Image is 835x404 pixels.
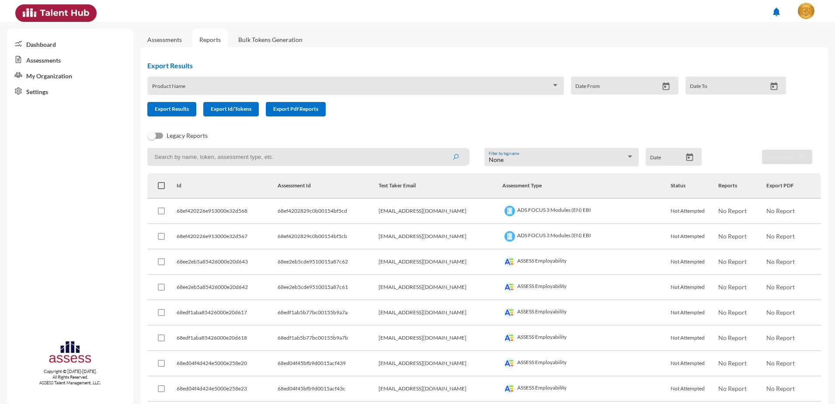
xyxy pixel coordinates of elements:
[766,232,795,240] span: No Report
[502,351,671,376] td: ASSESS Employability
[766,173,821,199] th: Export PDF
[266,102,326,116] button: Export Pdf Reports
[766,359,795,367] span: No Report
[718,207,747,214] span: No Report
[502,173,671,199] th: Assessment Type
[379,300,502,326] td: [EMAIL_ADDRESS][DOMAIN_NAME]
[718,334,747,341] span: No Report
[766,309,795,316] span: No Report
[7,67,133,83] a: My Organization
[502,300,671,326] td: ASSESS Employability
[766,334,795,341] span: No Report
[177,199,277,224] td: 68ef420226e913000e32d568
[203,102,259,116] button: Export Id/Tokens
[671,351,719,376] td: Not Attempted
[502,376,671,402] td: ASSESS Employability
[766,258,795,265] span: No Report
[379,351,502,376] td: [EMAIL_ADDRESS][DOMAIN_NAME]
[278,376,379,402] td: 68ed04f45bfb9d0015acf43c
[177,300,277,326] td: 68edf1aba85426000e20d617
[211,105,251,112] span: Export Id/Tokens
[177,224,277,249] td: 68ef420226e913000e32d567
[177,326,277,351] td: 68edf1aba85426000e20d618
[718,309,747,316] span: No Report
[502,275,671,300] td: ASSESS Employability
[671,173,719,199] th: Status
[147,148,467,166] input: Search by name, token, assessment type, etc.
[7,52,133,67] a: Assessments
[718,173,766,199] th: Reports
[278,224,379,249] td: 68ef4202829c0b00154bf5cb
[278,326,379,351] td: 68edf1ab5b77bc00155b9a7b
[671,326,719,351] td: Not Attempted
[192,29,228,50] a: Reports
[155,105,189,112] span: Export Results
[718,258,747,265] span: No Report
[177,249,277,275] td: 68ee2eb5a85426000e20d643
[671,249,719,275] td: Not Attempted
[7,369,133,386] p: Copyright © [DATE]-[DATE]. All Rights Reserved. ASSESS Talent Management, LLC.
[671,300,719,326] td: Not Attempted
[502,199,671,224] td: ADS FOCUS 3 Modules (EN) EBI
[682,153,697,162] button: Open calendar
[766,207,795,214] span: No Report
[718,283,747,291] span: No Report
[278,275,379,300] td: 68ee2eb5cde9510015a87c61
[502,224,671,249] td: ADS FOCUS 3 Modules (EN) EBI
[278,300,379,326] td: 68edf1ab5b77bc00155b9a7a
[718,232,747,240] span: No Report
[278,249,379,275] td: 68ee2eb5cde9510015a87c62
[177,275,277,300] td: 68ee2eb5a85426000e20d642
[147,61,793,70] h2: Export Results
[379,275,502,300] td: [EMAIL_ADDRESS][DOMAIN_NAME]
[762,150,812,164] button: Download PDF
[718,359,747,367] span: No Report
[379,376,502,402] td: [EMAIL_ADDRESS][DOMAIN_NAME]
[379,249,502,275] td: [EMAIL_ADDRESS][DOMAIN_NAME]
[273,105,318,112] span: Export Pdf Reports
[278,199,379,224] td: 68ef4202829c0b00154bf5cd
[766,82,782,91] button: Open calendar
[167,130,208,141] span: Legacy Reports
[231,29,310,50] a: Bulk Tokens Generation
[766,385,795,392] span: No Report
[7,83,133,99] a: Settings
[766,283,795,291] span: No Report
[502,249,671,275] td: ASSESS Employability
[658,82,674,91] button: Open calendar
[771,7,782,17] mat-icon: notifications
[48,340,92,367] img: assesscompany-logo.png
[379,224,502,249] td: [EMAIL_ADDRESS][DOMAIN_NAME]
[718,385,747,392] span: No Report
[379,173,502,199] th: Test Taker Email
[147,102,196,116] button: Export Results
[379,326,502,351] td: [EMAIL_ADDRESS][DOMAIN_NAME]
[769,153,805,160] span: Download PDF
[671,275,719,300] td: Not Attempted
[671,376,719,402] td: Not Attempted
[147,36,182,43] a: Assessments
[489,156,504,163] span: None
[379,199,502,224] td: [EMAIL_ADDRESS][DOMAIN_NAME]
[177,351,277,376] td: 68ed04f4d424e5000e258e20
[671,199,719,224] td: Not Attempted
[278,351,379,376] td: 68ed04f45bfb9d0015acf439
[502,326,671,351] td: ASSESS Employability
[177,376,277,402] td: 68ed04f4d424e5000e258e23
[671,224,719,249] td: Not Attempted
[177,173,277,199] th: Id
[278,173,379,199] th: Assessment Id
[7,36,133,52] a: Dashboard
